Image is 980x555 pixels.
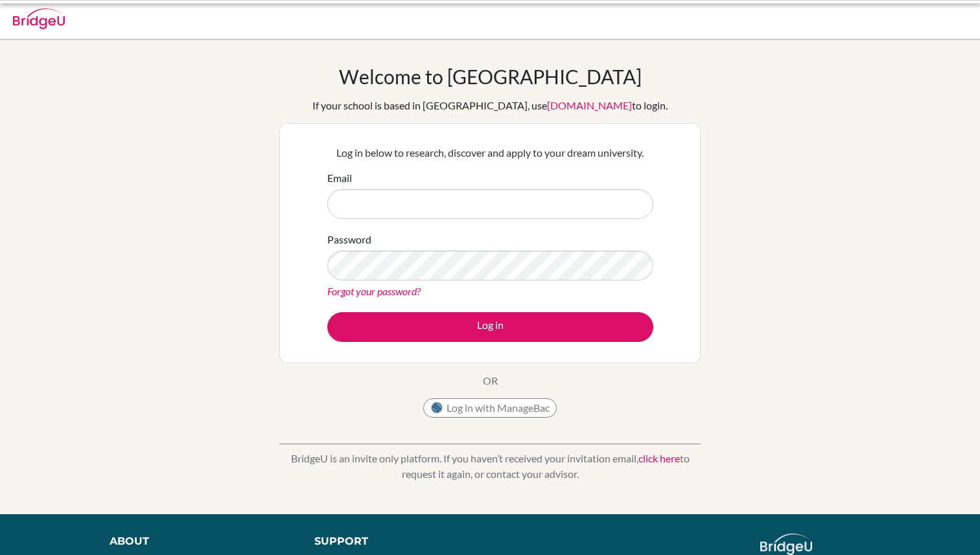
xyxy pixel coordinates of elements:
a: Forgot your password? [327,285,421,297]
a: [DOMAIN_NAME] [547,99,632,111]
img: logo_white@2x-f4f0deed5e89b7ecb1c2cc34c3e3d731f90f0f143d5ea2071677605dd97b5244.png [760,534,813,555]
div: About [110,534,285,549]
button: Log in with ManageBac [423,398,557,418]
button: Log in [327,312,653,342]
div: If your school is based in [GEOGRAPHIC_DATA], use to login. [312,98,668,113]
p: BridgeU is an invite only platform. If you haven’t received your invitation email, to request it ... [279,451,701,482]
img: Bridge-U [13,8,65,29]
h1: Welcome to [GEOGRAPHIC_DATA] [339,65,642,88]
div: Support [314,534,476,549]
a: click here [638,452,680,464]
label: Email [327,170,352,186]
p: OR [483,373,498,389]
p: Log in below to research, discover and apply to your dream university. [327,145,653,161]
label: Password [327,232,371,247]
